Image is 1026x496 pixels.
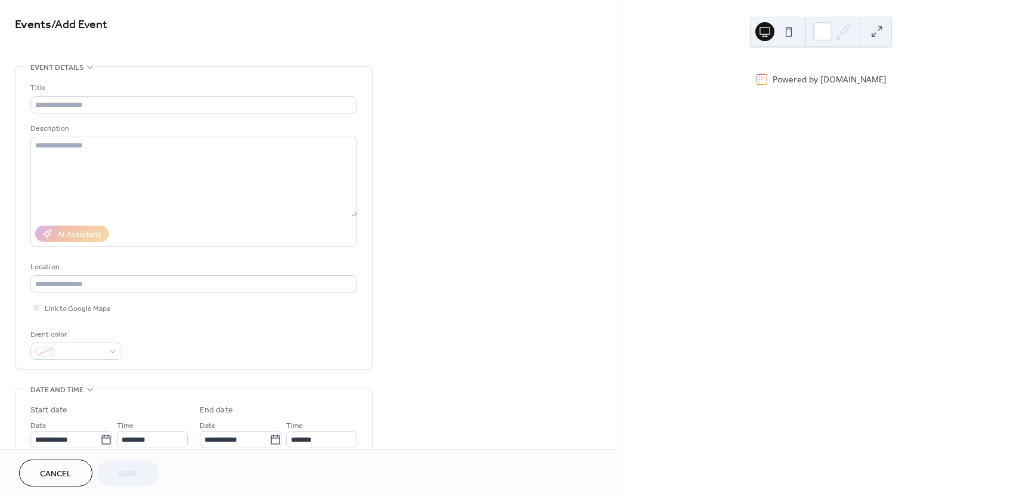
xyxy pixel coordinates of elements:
span: Time [286,420,303,432]
span: Event details [30,61,83,74]
span: / Add Event [51,13,107,36]
span: Date [30,420,47,432]
div: Event color [30,328,120,341]
span: Time [117,420,134,432]
div: Powered by [773,73,886,85]
a: [DOMAIN_NAME] [820,73,886,85]
div: End date [200,404,233,417]
div: Title [30,82,355,94]
div: Start date [30,404,67,417]
a: Events [15,13,51,36]
div: Location [30,261,355,273]
span: Date and time [30,384,83,396]
div: Description [30,122,355,135]
span: Link to Google Maps [45,303,110,315]
span: Cancel [40,468,72,480]
span: Date [200,420,216,432]
button: Cancel [19,460,92,486]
